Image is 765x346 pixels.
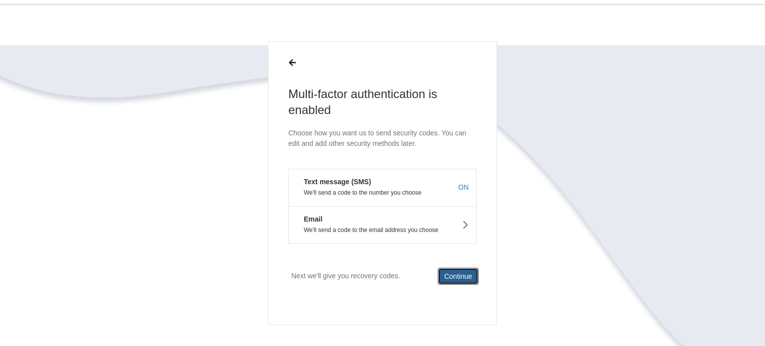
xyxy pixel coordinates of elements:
h1: Multi-factor authentication is enabled [288,86,477,118]
p: We'll send a code to the number you choose [296,189,469,196]
button: Continue [438,268,479,285]
span: ON [458,182,469,192]
button: EmailWe'll send a code to the email address you choose [288,206,477,244]
button: Text message (SMS)We'll send a code to the number you chooseON [288,169,477,206]
em: Text message (SMS) [296,177,371,187]
em: Email [296,214,322,224]
p: We'll send a code to the email address you choose [296,227,469,233]
p: Choose how you want us to send security codes. You can edit and add other security methods later. [288,128,477,149]
p: Next we'll give you recovery codes. [291,268,400,284]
